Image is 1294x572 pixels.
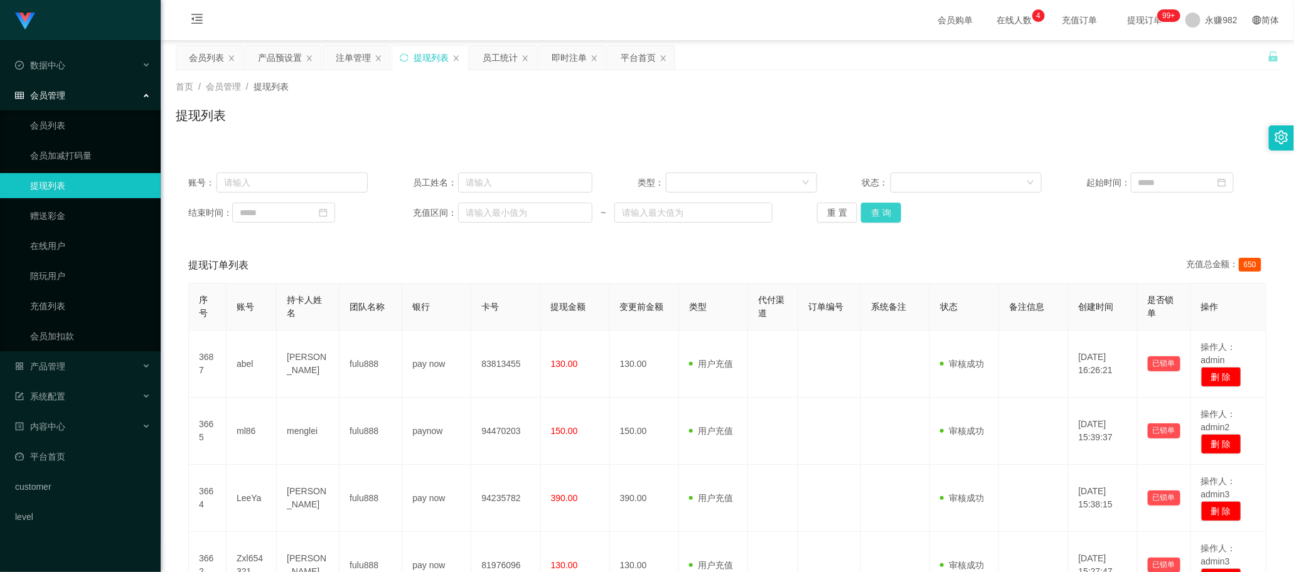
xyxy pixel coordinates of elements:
[1079,302,1114,312] span: 创建时间
[481,302,499,312] span: 卡号
[1201,543,1236,566] span: 操作人：admin3
[862,176,890,189] span: 状态：
[758,295,784,318] span: 代付渠道
[189,398,227,465] td: 3665
[227,398,277,465] td: ml86
[458,172,592,193] input: 请输入
[871,302,906,312] span: 系统备注
[551,426,578,436] span: 150.00
[206,82,241,92] span: 会员管理
[471,398,540,465] td: 94470203
[30,143,151,168] a: 会员加减打码量
[217,172,368,193] input: 请输入
[1201,409,1236,432] span: 操作人：admin2
[1201,302,1219,312] span: 操作
[1148,356,1180,371] button: 已锁单
[340,465,402,532] td: fulu888
[1201,501,1241,521] button: 删 除
[638,176,666,189] span: 类型：
[940,359,984,369] span: 审核成功
[1069,398,1138,465] td: [DATE] 15:39:37
[237,302,254,312] span: 账号
[277,465,340,532] td: [PERSON_NAME]
[940,560,984,570] span: 审核成功
[228,55,235,62] i: 图标: close
[15,90,65,100] span: 会员管理
[227,465,277,532] td: LeeYa
[188,206,232,220] span: 结束时间：
[176,82,193,92] span: 首页
[30,203,151,228] a: 赠送彩金
[188,258,249,273] span: 提现订单列表
[940,493,984,503] span: 审核成功
[551,493,578,503] span: 390.00
[412,302,430,312] span: 银行
[254,82,289,92] span: 提现列表
[610,398,679,465] td: 150.00
[1121,16,1169,24] span: 提现订单
[471,465,540,532] td: 94235782
[402,331,471,398] td: pay now
[660,55,667,62] i: 图标: close
[15,61,24,70] i: 图标: check-circle-o
[413,206,458,220] span: 充值区间：
[188,176,217,189] span: 账号：
[551,359,578,369] span: 130.00
[176,1,218,41] i: 图标: menu-fold
[861,203,901,223] button: 查 询
[1148,490,1180,506] button: 已锁单
[30,233,151,258] a: 在线用户
[15,60,65,70] span: 数据中心
[689,426,733,436] span: 用户充值
[1253,16,1261,24] i: 图标: global
[1217,178,1226,187] i: 图标: calendar
[689,560,733,570] span: 用户充值
[1201,367,1241,387] button: 删 除
[30,263,151,289] a: 陪玩用户
[1148,423,1180,438] button: 已锁单
[1157,9,1180,22] sup: 227
[452,55,460,62] i: 图标: close
[551,302,586,312] span: 提现金额
[551,560,578,570] span: 130.00
[189,46,224,70] div: 会员列表
[808,302,843,312] span: 订单编号
[199,295,208,318] span: 序号
[471,331,540,398] td: 83813455
[400,53,409,62] i: 图标: sync
[1186,258,1266,273] div: 充值总金额：
[15,422,24,431] i: 图标: profile
[15,444,151,469] a: 图标: dashboard平台首页
[15,392,24,401] i: 图标: form
[30,113,151,138] a: 会员列表
[802,179,810,188] i: 图标: down
[1201,342,1236,365] span: 操作人：admin
[413,176,458,189] span: 员工姓名：
[521,55,529,62] i: 图标: close
[246,82,249,92] span: /
[258,46,302,70] div: 产品预设置
[198,82,201,92] span: /
[940,302,958,312] span: 状态
[15,91,24,100] i: 图标: table
[350,302,385,312] span: 团队名称
[375,55,382,62] i: 图标: close
[30,173,151,198] a: 提现列表
[15,391,65,401] span: 系统配置
[277,331,340,398] td: [PERSON_NAME]
[277,398,340,465] td: menglei
[1201,476,1236,499] span: 操作人：admin3
[176,106,226,125] h1: 提现列表
[30,324,151,349] a: 会员加扣款
[1056,16,1104,24] span: 充值订单
[15,362,24,371] i: 图标: appstore-o
[1027,179,1034,188] i: 图标: down
[227,331,277,398] td: abel
[336,46,371,70] div: 注单管理
[610,465,679,532] td: 390.00
[1069,465,1138,532] td: [DATE] 15:38:15
[817,203,857,223] button: 重 置
[689,359,733,369] span: 用户充值
[1036,9,1040,22] p: 4
[189,465,227,532] td: 3664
